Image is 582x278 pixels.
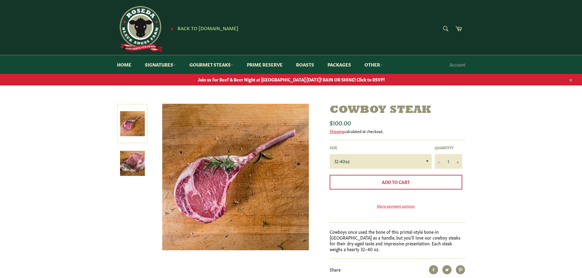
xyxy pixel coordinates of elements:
[183,55,240,74] a: Gourmet Steaks
[330,229,465,252] p: Cowboys once used the bone of this primal-style bone-in [GEOGRAPHIC_DATA] as a handle, but you'll...
[330,128,344,134] a: Shipping
[358,55,389,74] a: Other
[330,175,462,190] button: Add to Cart
[111,55,137,74] a: Home
[382,179,410,185] span: Add to Cart
[120,151,145,176] img: Cowboy Steak
[435,154,444,169] button: Reduce item quantity by one
[453,154,462,169] button: Increase item quantity by one
[330,104,465,117] h1: Cowboy Steak
[178,25,238,31] span: Back to [DOMAIN_NAME]
[435,145,462,150] label: Quantity
[446,56,468,74] a: Account
[170,26,174,31] span: ★
[330,203,462,208] a: More payment options
[330,266,341,273] span: Share
[290,55,320,74] a: Roasts
[117,6,163,52] img: Roseda Beef
[241,55,289,74] a: Prime Reserve
[330,128,465,134] div: calculated at checkout.
[139,55,182,74] a: Signatures
[167,26,238,31] a: ★ Back to [DOMAIN_NAME]
[330,118,351,127] span: $100.00
[321,55,357,74] a: Packages
[162,104,309,250] img: Cowboy Steak
[330,145,432,150] label: Size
